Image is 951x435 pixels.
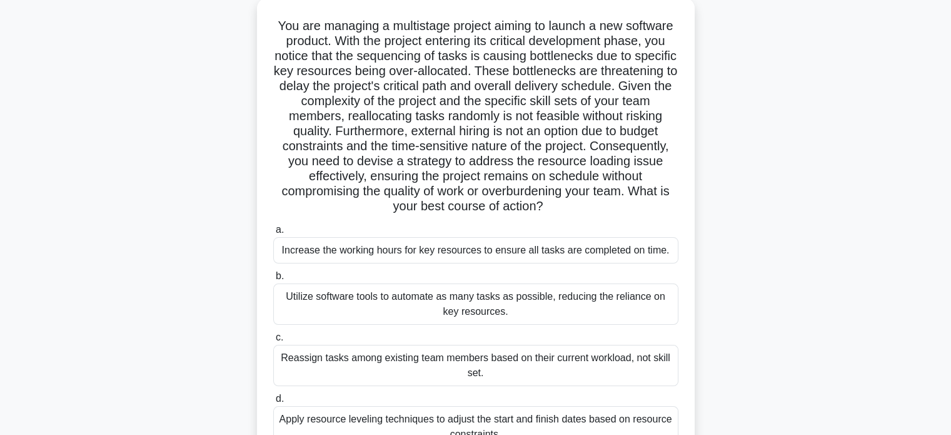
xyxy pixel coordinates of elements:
[273,237,678,264] div: Increase the working hours for key resources to ensure all tasks are completed on time.
[276,393,284,404] span: d.
[273,345,678,386] div: Reassign tasks among existing team members based on their current workload, not skill set.
[276,224,284,235] span: a.
[272,18,680,215] h5: You are managing a multistage project aiming to launch a new software product. With the project e...
[276,332,283,342] span: c.
[273,284,678,325] div: Utilize software tools to automate as many tasks as possible, reducing the reliance on key resour...
[276,270,284,281] span: b.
